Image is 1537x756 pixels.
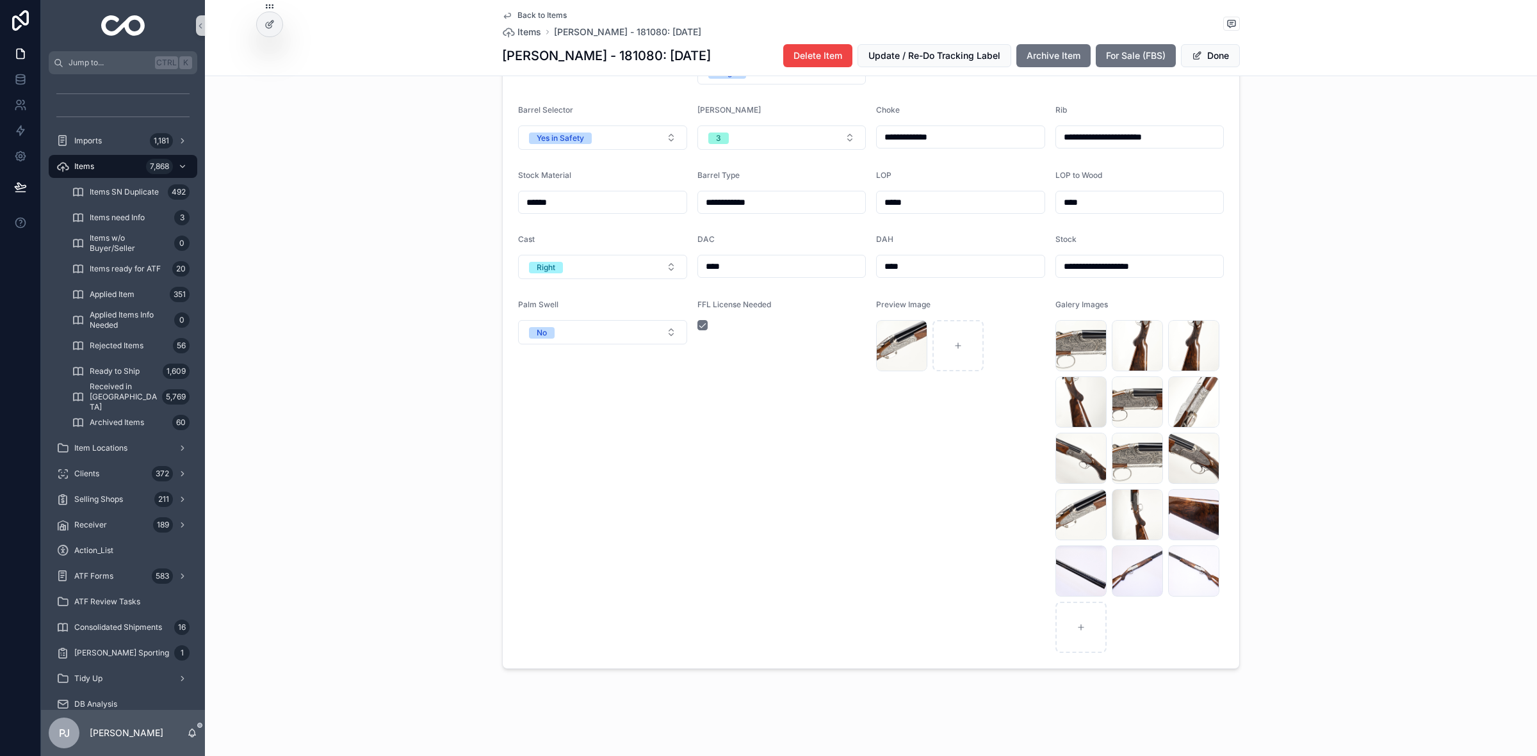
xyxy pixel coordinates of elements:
span: Clients [74,469,99,479]
a: Ready to Ship1,609 [64,360,197,383]
p: [PERSON_NAME] [90,727,163,739]
div: scrollable content [41,74,205,710]
span: Items SN Duplicate [90,187,159,197]
button: Done [1181,44,1240,67]
span: Applied Item [90,289,134,300]
span: [PERSON_NAME] [697,105,761,115]
div: 0 [174,312,190,328]
a: Clients372 [49,462,197,485]
a: Back to Items [502,10,567,20]
a: ATF Review Tasks [49,590,197,613]
div: 372 [152,466,173,481]
span: Stock [1055,234,1077,244]
span: Palm Swell [518,300,558,309]
span: Preview Image [876,300,931,309]
a: Item Locations [49,437,197,460]
a: Items [502,26,541,38]
span: Jump to... [69,58,150,68]
div: 189 [153,517,173,533]
a: Tidy Up [49,667,197,690]
div: 5,769 [162,389,190,405]
span: Items need Info [90,213,145,223]
div: 211 [154,492,173,507]
span: Items ready for ATF [90,264,161,274]
div: 1,181 [150,133,173,149]
span: Consolidated Shipments [74,622,162,632]
span: Item Locations [74,443,127,453]
span: Received in [GEOGRAPHIC_DATA] [90,382,157,412]
span: Receiver [74,520,107,530]
a: Rejected Items56 [64,334,197,357]
span: Delete Item [793,49,842,62]
div: 56 [173,338,190,353]
span: ATF Forms [74,571,113,581]
span: Barrel Type [697,170,740,180]
a: Items SN Duplicate492 [64,181,197,204]
span: [PERSON_NAME] Sporting [74,648,169,658]
span: Choke [876,105,900,115]
span: Ctrl [155,56,178,69]
button: Archive Item [1016,44,1091,67]
div: 0 [174,236,190,251]
span: Cast [518,234,535,244]
button: Select Button [697,125,866,150]
span: Archived Items [90,417,144,428]
span: Ready to Ship [90,366,140,376]
div: 3 [716,133,721,144]
span: FFL License Needed [697,300,771,309]
button: For Sale (FBS) [1096,44,1176,67]
div: 351 [170,287,190,302]
a: Applied Item351 [64,283,197,306]
button: Select Button [518,320,687,344]
div: 16 [174,620,190,635]
div: 1,609 [163,364,190,379]
button: Update / Re-Do Tracking Label [858,44,1011,67]
span: Galery Images [1055,300,1108,309]
span: LOP to Wood [1055,170,1102,180]
span: Items [74,161,94,172]
div: 492 [168,184,190,200]
a: Receiver189 [49,513,197,536]
span: Imports [74,136,102,146]
span: Rib [1055,105,1067,115]
h1: [PERSON_NAME] - 181080: [DATE] [502,47,711,65]
span: Back to Items [517,10,567,20]
div: 583 [152,568,173,584]
span: ATF Review Tasks [74,597,140,607]
a: DB Analysis [49,693,197,716]
a: Imports1,181 [49,129,197,152]
span: Action_List [74,545,113,556]
span: PJ [59,725,70,741]
button: Jump to...CtrlK [49,51,197,74]
a: [PERSON_NAME] Sporting1 [49,641,197,664]
button: Delete Item [783,44,852,67]
a: Items need Info3 [64,206,197,229]
span: K [181,58,191,68]
div: No [537,327,547,339]
span: Items [517,26,541,38]
div: 7,868 [146,159,173,174]
a: Items ready for ATF20 [64,257,197,280]
span: DAC [697,234,715,244]
div: Right [537,262,555,273]
span: Tidy Up [74,673,102,684]
span: Update / Re-Do Tracking Label [868,49,1000,62]
span: For Sale (FBS) [1106,49,1166,62]
div: 20 [172,261,190,277]
span: DAH [876,234,893,244]
span: Applied Items Info Needed [90,310,169,330]
span: Items w/o Buyer/Seller [90,233,169,253]
a: Received in [GEOGRAPHIC_DATA]5,769 [64,385,197,408]
a: [PERSON_NAME] - 181080: [DATE] [554,26,701,38]
a: Action_List [49,539,197,562]
span: Stock Material [518,170,571,180]
span: Selling Shops [74,494,123,504]
a: Items w/o Buyer/Seller0 [64,232,197,255]
button: Select Button [518,125,687,150]
button: Select Button [518,255,687,279]
a: Items7,868 [49,155,197,178]
a: ATF Forms583 [49,565,197,588]
a: Applied Items Info Needed0 [64,309,197,332]
div: 1 [174,645,190,661]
